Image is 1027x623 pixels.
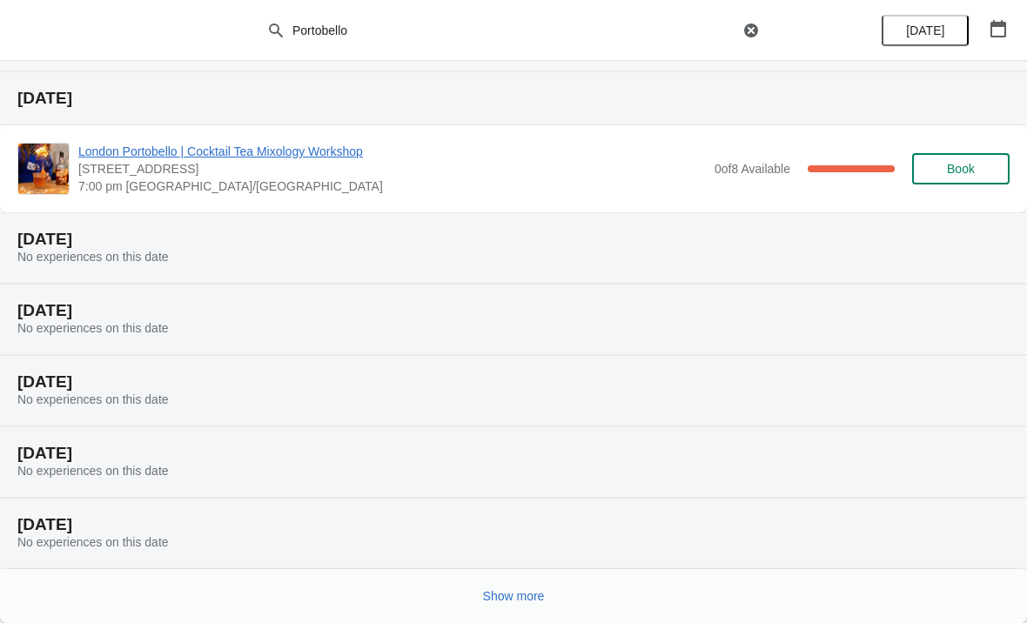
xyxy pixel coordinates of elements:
[715,162,790,176] span: 0 of 8 Available
[17,392,169,406] span: No experiences on this date
[483,589,545,603] span: Show more
[18,144,69,194] img: London Portobello | Cocktail Tea Mixology Workshop | 158 Portobello Road, London W11 2EB, UK | 7:...
[17,464,169,478] span: No experiences on this date
[742,22,760,39] button: Clear
[17,90,1010,107] h2: [DATE]
[17,302,1010,319] h2: [DATE]
[882,15,969,46] button: [DATE]
[17,373,1010,391] h2: [DATE]
[78,143,706,160] span: London Portobello | Cocktail Tea Mixology Workshop
[476,580,552,612] button: Show more
[17,250,169,264] span: No experiences on this date
[17,231,1010,248] h2: [DATE]
[17,321,169,335] span: No experiences on this date
[912,153,1010,184] button: Book
[947,162,975,176] span: Book
[78,178,706,195] span: 7:00 pm [GEOGRAPHIC_DATA]/[GEOGRAPHIC_DATA]
[906,23,944,37] span: [DATE]
[78,160,706,178] span: [STREET_ADDRESS]
[17,445,1010,462] h2: [DATE]
[17,535,169,549] span: No experiences on this date
[17,516,1010,533] h2: [DATE]
[292,15,739,46] input: Search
